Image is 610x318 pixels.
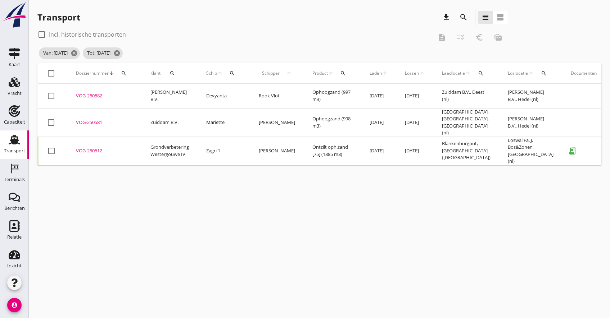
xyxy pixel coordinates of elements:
span: Product [312,70,328,77]
div: Klant [150,65,189,82]
td: [DATE] [396,108,433,137]
td: [DATE] [361,84,396,109]
td: [GEOGRAPHIC_DATA], [GEOGRAPHIC_DATA], [GEOGRAPHIC_DATA] (nl) [433,108,499,137]
span: Loslocatie [508,70,528,77]
i: receipt_long [565,144,579,158]
i: search [170,70,175,76]
td: Rook Vlot [250,84,304,109]
td: Ontzilt oph.zand [75] (1885 m3) [304,137,361,165]
i: arrow_upward [283,70,295,76]
td: Blankenburgput, [GEOGRAPHIC_DATA] ([GEOGRAPHIC_DATA]) [433,137,499,165]
td: [DATE] [361,137,396,165]
i: arrow_upward [528,70,534,76]
span: Dossiernummer [76,70,109,77]
div: VOG-250512 [76,147,133,155]
td: Mariette [198,108,250,137]
i: search [478,70,484,76]
i: search [340,70,346,76]
i: download [442,13,451,22]
td: [PERSON_NAME] B.V., Hedel (nl) [499,108,562,137]
td: Devyanta [198,84,250,109]
div: Terminals [4,177,25,182]
i: view_agenda [496,13,505,22]
i: search [121,70,127,76]
div: Transport [37,11,80,23]
div: Relatie [7,235,22,239]
span: Tot: [DATE] [83,47,123,59]
i: account_circle [7,298,22,312]
div: Berichten [4,206,25,211]
td: [DATE] [396,137,433,165]
i: arrow_upward [217,70,223,76]
td: Ophoogzand (998 m3) [304,108,361,137]
span: Lossen [405,70,419,77]
td: [DATE] [361,108,396,137]
div: Vracht [8,91,22,96]
i: arrow_downward [109,70,114,76]
span: Schip [206,70,217,77]
i: search [541,70,547,76]
td: [DATE] [396,84,433,109]
i: arrow_upward [328,70,334,76]
div: Documenten [571,70,597,77]
i: cancel [71,50,78,57]
div: Kaart [9,62,20,67]
td: [PERSON_NAME] [250,108,304,137]
i: arrow_upward [382,70,388,76]
td: [PERSON_NAME] B.V. [142,84,198,109]
div: VOG-250581 [76,119,133,126]
span: Laadlocatie [442,70,465,77]
span: Van: [DATE] [39,47,80,59]
td: Grondverbetering Westergouwe IV [142,137,198,165]
span: Laden [370,70,382,77]
span: Schipper [259,70,283,77]
i: arrow_upward [465,70,471,76]
i: arrow_upward [419,70,425,76]
td: Zagri 1 [198,137,250,165]
div: Inzicht [7,263,22,268]
td: Loswal Fa. J. Bos&Zonen, [GEOGRAPHIC_DATA] (nl) [499,137,562,165]
i: view_headline [481,13,490,22]
img: logo-small.a267ee39.svg [1,2,27,28]
i: search [229,70,235,76]
label: Incl. historische transporten [49,31,126,38]
td: [PERSON_NAME] B.V., Hedel (nl) [499,84,562,109]
div: Capaciteit [4,120,25,124]
td: Zuiddam B.V. [142,108,198,137]
td: Zuiddam B.V., Deest (nl) [433,84,499,109]
i: cancel [113,50,121,57]
i: search [459,13,468,22]
td: Ophoogzand (997 m3) [304,84,361,109]
div: VOG-250582 [76,92,133,100]
div: Transport [4,148,25,153]
td: [PERSON_NAME] [250,137,304,165]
